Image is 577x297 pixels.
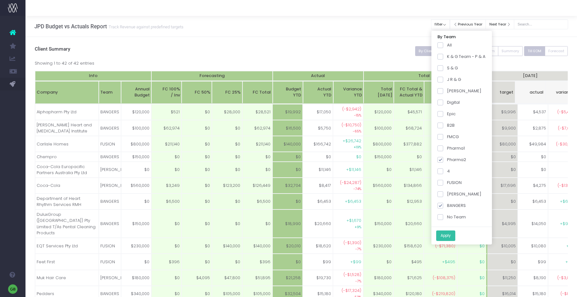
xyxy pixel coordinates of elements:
[182,194,212,209] td: $0
[437,53,486,60] label: K & G Team - P & A
[272,194,303,209] td: $0
[393,136,424,152] td: $377,882
[242,270,272,286] td: $51,895
[35,59,568,67] div: Showing 1 to 42 of 42 entries
[518,238,548,254] td: $10,080
[121,178,151,194] td: $560,000
[480,243,485,249] span: $0
[212,120,242,136] td: $0
[272,152,303,162] td: $0
[498,46,523,56] button: Summary
[346,166,361,173] span: +$11,146
[272,238,303,254] td: $20,010
[424,81,454,104] th: FYF GAP: activate to sort column ascending
[35,136,99,152] td: Carlisle Homes
[99,81,121,104] th: Team: activate to sort column ascending
[151,254,182,270] td: $396
[242,238,272,254] td: $140,000
[151,178,182,194] td: $3,249
[356,154,361,160] span: $0
[518,270,548,286] td: $8,190
[99,178,121,194] td: [PERSON_NAME]
[303,152,333,162] td: $0
[121,162,151,178] td: $0
[151,238,182,254] td: $0
[121,81,151,104] th: Annual Budget: activate to sort column ascending
[353,128,361,134] small: -65%
[435,243,455,249] span: (-$71,380)
[437,122,455,129] label: B2B
[303,178,333,194] td: $8,417
[272,162,303,178] td: $0
[242,136,272,152] td: $211,140
[182,238,212,254] td: $0
[151,136,182,152] td: $211,140
[565,259,576,265] span: +$99
[393,270,424,286] td: $71,625
[99,254,121,270] td: FUSION
[364,71,485,81] th: Total
[393,152,424,162] td: $0
[524,46,568,56] div: Small button group
[212,238,242,254] td: $140,000
[107,23,184,30] small: Track Revenue against predefined targets
[151,194,182,209] td: $6,500
[558,125,576,131] span: (-$7,025)
[35,162,99,178] td: Coca-Cola Europacific Partners Australia Pty Ltd
[272,136,303,152] td: $140,000
[437,99,460,106] label: Digital
[442,259,455,265] span: +$495
[437,65,458,71] label: S & G
[518,120,548,136] td: $2,875
[500,89,513,95] span: target
[487,238,518,254] td: $10,005
[345,198,361,205] span: +$6,453
[437,214,466,220] label: No Team
[35,71,152,81] th: Info
[182,81,212,104] th: FC 50%: activate to sort column ascending
[557,109,576,115] span: (-$5,459)
[480,259,485,265] span: $0
[363,254,393,270] td: $0
[272,178,303,194] td: $32,704
[353,186,361,191] small: -74%
[242,162,272,178] td: $0
[182,178,212,194] td: $0
[437,157,466,163] label: Pharma2
[485,71,576,81] th: [DATE]
[342,106,361,112] span: (-$2,942)
[303,162,333,178] td: $11,146
[34,23,184,30] h3: JPD Budget vs Actuals Report
[560,198,576,205] span: +$6,453
[212,194,242,209] td: $0
[35,104,99,120] td: Alphapharm Pty Ltd
[437,180,462,186] label: FUSION
[99,120,121,136] td: BANGERS
[182,270,212,286] td: $4,095
[99,238,121,254] td: FUSION
[35,254,99,270] td: Feet First
[242,152,272,162] td: $0
[431,33,492,41] div: By Team
[121,152,151,162] td: $150,000
[518,104,548,120] td: $4,537
[303,120,333,136] td: $5,750
[518,254,548,270] td: $99
[560,291,576,297] span: (-$834)
[182,254,212,270] td: $0
[518,136,548,152] td: $49,984
[35,178,99,194] td: Coca-Cola
[242,120,272,136] td: $62,974
[450,19,486,29] button: Previous Year
[560,221,576,227] span: +$9,055
[121,209,151,238] td: $150,000
[99,194,121,209] td: BANGERS
[363,270,393,286] td: $180,000
[272,120,303,136] td: $16,500
[182,136,212,152] td: $0
[35,120,99,136] td: [PERSON_NAME] Heart and [MEDICAL_DATA] Institute
[99,136,121,152] td: FUSION
[182,209,212,238] td: $0
[151,209,182,238] td: $0
[394,81,424,104] th: FC Total & Actual YTD: activate to sort column ascending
